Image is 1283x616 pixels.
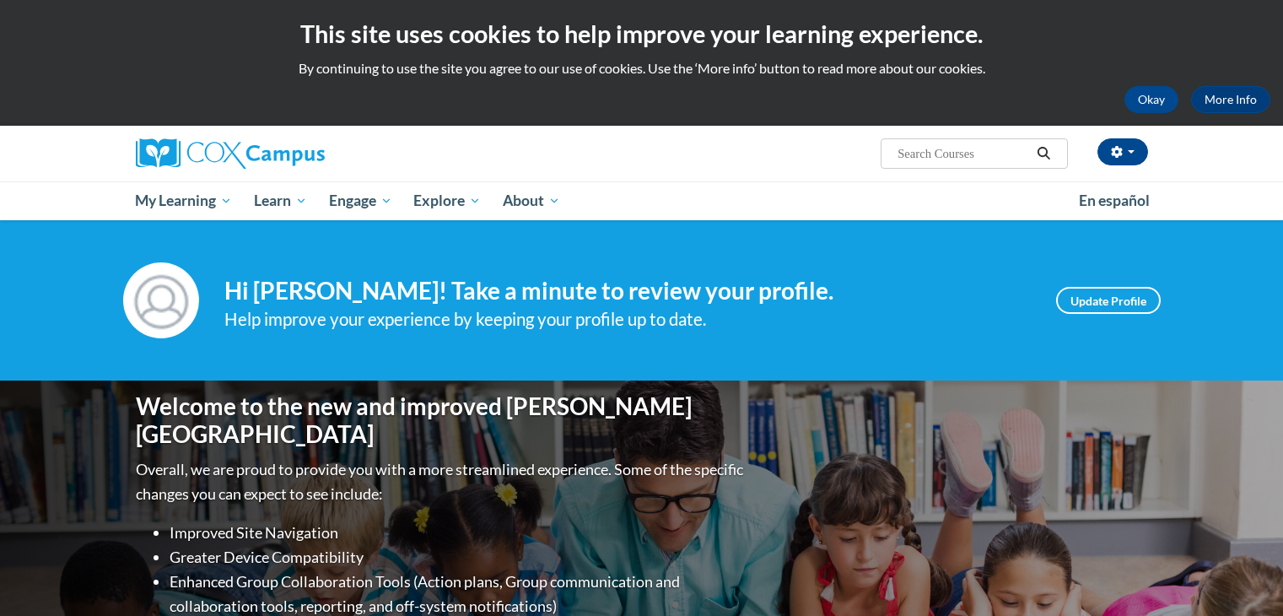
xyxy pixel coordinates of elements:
[170,545,747,570] li: Greater Device Compatibility
[136,138,456,169] a: Cox Campus
[1079,192,1150,209] span: En español
[224,277,1031,305] h4: Hi [PERSON_NAME]! Take a minute to review your profile.
[125,181,244,220] a: My Learning
[318,181,403,220] a: Engage
[413,191,481,211] span: Explore
[224,305,1031,333] div: Help improve your experience by keeping your profile up to date.
[243,181,318,220] a: Learn
[13,17,1270,51] h2: This site uses cookies to help improve your learning experience.
[1068,183,1161,219] a: En español
[896,143,1031,164] input: Search Courses
[136,138,325,169] img: Cox Campus
[1097,138,1148,165] button: Account Settings
[135,191,232,211] span: My Learning
[136,392,747,449] h1: Welcome to the new and improved [PERSON_NAME][GEOGRAPHIC_DATA]
[1031,143,1056,164] button: Search
[136,457,747,506] p: Overall, we are proud to provide you with a more streamlined experience. Some of the specific cha...
[503,191,560,211] span: About
[492,181,571,220] a: About
[1124,86,1178,113] button: Okay
[402,181,492,220] a: Explore
[1216,548,1270,602] iframe: Button to launch messaging window
[13,59,1270,78] p: By continuing to use the site you agree to our use of cookies. Use the ‘More info’ button to read...
[1056,287,1161,314] a: Update Profile
[123,262,199,338] img: Profile Image
[254,191,307,211] span: Learn
[170,521,747,545] li: Improved Site Navigation
[111,181,1173,220] div: Main menu
[329,191,392,211] span: Engage
[1191,86,1270,113] a: More Info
